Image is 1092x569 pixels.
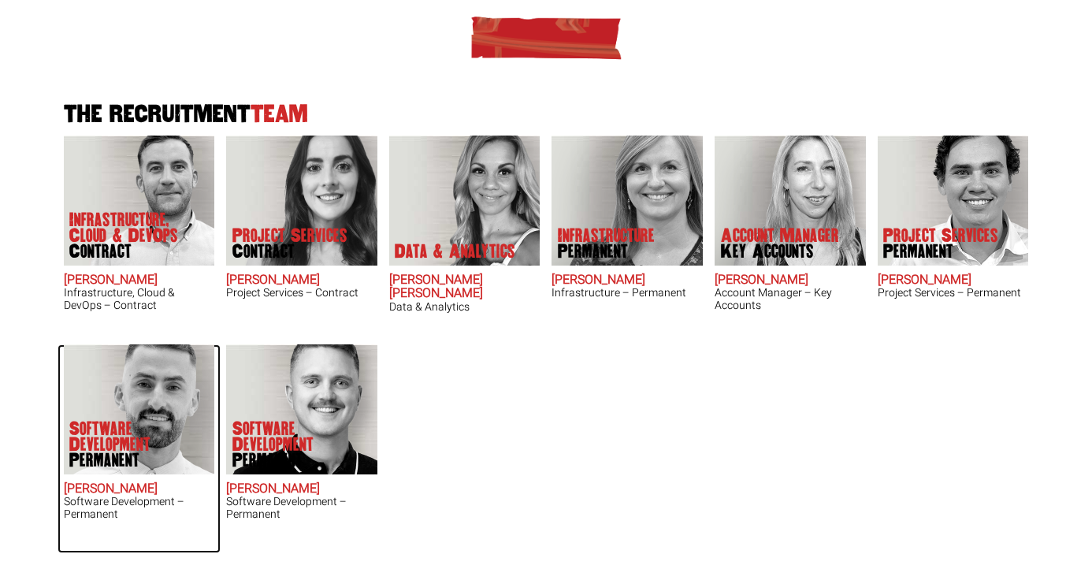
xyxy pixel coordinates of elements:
[58,102,1034,127] h2: The Recruitment
[877,136,1028,266] img: Sam McKay does Project Services Permanent
[715,287,866,311] h3: Account Manager – Key Accounts
[232,421,358,468] p: Software Development
[226,344,377,474] img: Sam Williamson does Software Development Permanent
[69,244,195,259] span: Contract
[721,244,839,259] span: Key Accounts
[64,287,215,311] h3: Infrastructure, Cloud & DevOps – Contract
[388,136,540,266] img: Anna-Maria Julie does Data & Analytics
[226,136,377,266] img: Claire Sheerin does Project Services Contract
[226,273,377,288] h2: [PERSON_NAME]
[69,212,195,259] p: Infrastructure, Cloud & DevOps
[226,287,377,299] h3: Project Services – Contract
[226,496,377,520] h3: Software Development – Permanent
[226,482,377,496] h2: [PERSON_NAME]
[232,452,358,468] span: Permanent
[552,136,703,266] img: Amanda Evans's Our Infrastructure Permanent
[558,228,655,259] p: Infrastructure
[715,136,866,266] img: Frankie Gaffney's our Account Manager Key Accounts
[883,244,998,259] span: Permanent
[395,244,515,259] p: Data & Analytics
[558,244,655,259] span: Permanent
[64,496,215,520] h3: Software Development – Permanent
[63,344,214,474] img: Liam Cox does Software Development Permanent
[232,244,347,259] span: Contract
[878,287,1029,299] h3: Project Services – Permanent
[69,452,195,468] span: Permanent
[64,273,215,288] h2: [PERSON_NAME]
[715,273,866,288] h2: [PERSON_NAME]
[69,421,195,468] p: Software Development
[389,273,540,301] h2: [PERSON_NAME] [PERSON_NAME]
[878,273,1029,288] h2: [PERSON_NAME]
[232,228,347,259] p: Project Services
[883,228,998,259] p: Project Services
[251,101,308,127] span: Team
[552,273,703,288] h2: [PERSON_NAME]
[63,136,214,266] img: Adam Eshet does Infrastructure, Cloud & DevOps Contract
[721,228,839,259] p: Account Manager
[389,301,540,313] h3: Data & Analytics
[64,482,215,496] h2: [PERSON_NAME]
[552,287,703,299] h3: Infrastructure – Permanent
